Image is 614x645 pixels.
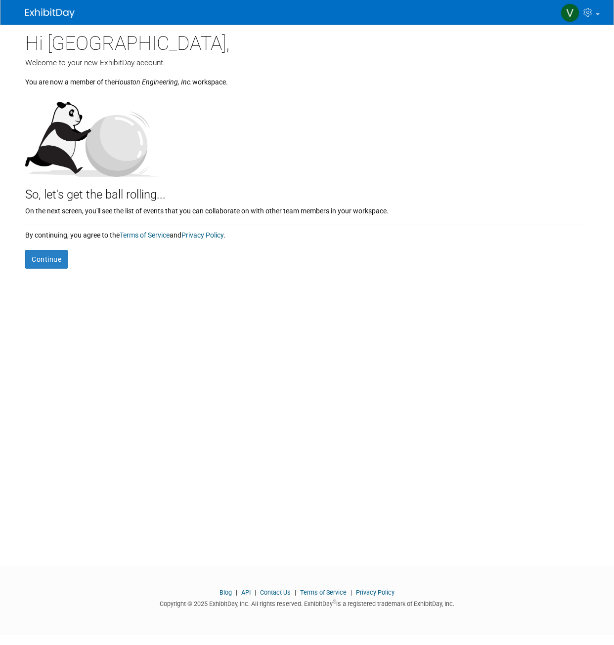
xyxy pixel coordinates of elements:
[25,225,589,240] div: By continuing, you agree to the and .
[25,177,589,203] div: So, let's get the ball rolling...
[25,203,589,216] div: On the next screen, you'll see the list of events that you can collaborate on with other team mem...
[181,231,223,239] a: Privacy Policy
[348,589,354,596] span: |
[25,92,159,177] img: Let's get the ball rolling
[25,25,589,57] div: Hi [GEOGRAPHIC_DATA],
[25,250,68,269] button: Continue
[25,8,75,18] img: ExhibitDay
[120,231,170,239] a: Terms of Service
[219,589,232,596] a: Blog
[561,3,579,22] img: Vienne Guncheon
[292,589,299,596] span: |
[333,599,336,605] sup: ®
[300,589,347,596] a: Terms of Service
[233,589,240,596] span: |
[115,78,192,86] i: Houston Engineering, Inc.
[252,589,259,596] span: |
[241,589,251,596] a: API
[25,57,589,68] div: Welcome to your new ExhibitDay account.
[260,589,291,596] a: Contact Us
[25,68,589,87] div: You are now a member of the workspace.
[356,589,395,596] a: Privacy Policy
